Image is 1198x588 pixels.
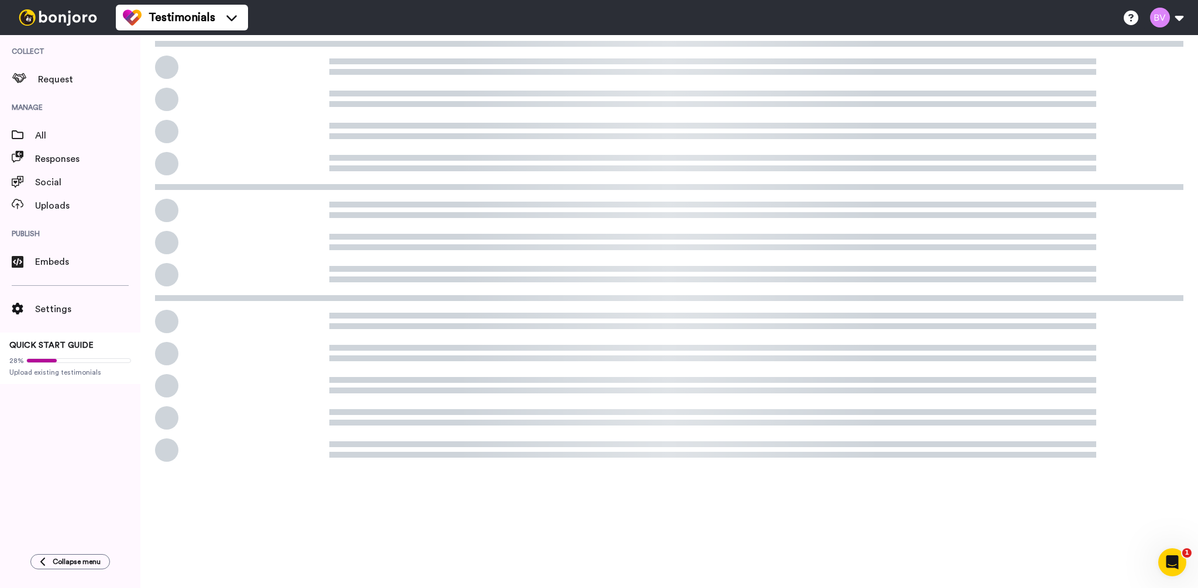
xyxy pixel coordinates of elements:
[35,152,140,166] span: Responses
[123,8,142,27] img: tm-color.svg
[149,9,215,26] span: Testimonials
[1158,548,1186,576] iframe: Intercom live chat
[1182,548,1192,558] span: 1
[38,72,140,87] span: Request
[35,129,140,143] span: All
[35,199,140,213] span: Uploads
[9,356,24,365] span: 28%
[53,557,101,566] span: Collapse menu
[35,255,140,269] span: Embeds
[35,175,140,189] span: Social
[30,554,110,569] button: Collapse menu
[9,368,131,377] span: Upload existing testimonials
[35,302,140,316] span: Settings
[9,341,94,350] span: QUICK START GUIDE
[14,9,102,26] img: bj-logo-header-white.svg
